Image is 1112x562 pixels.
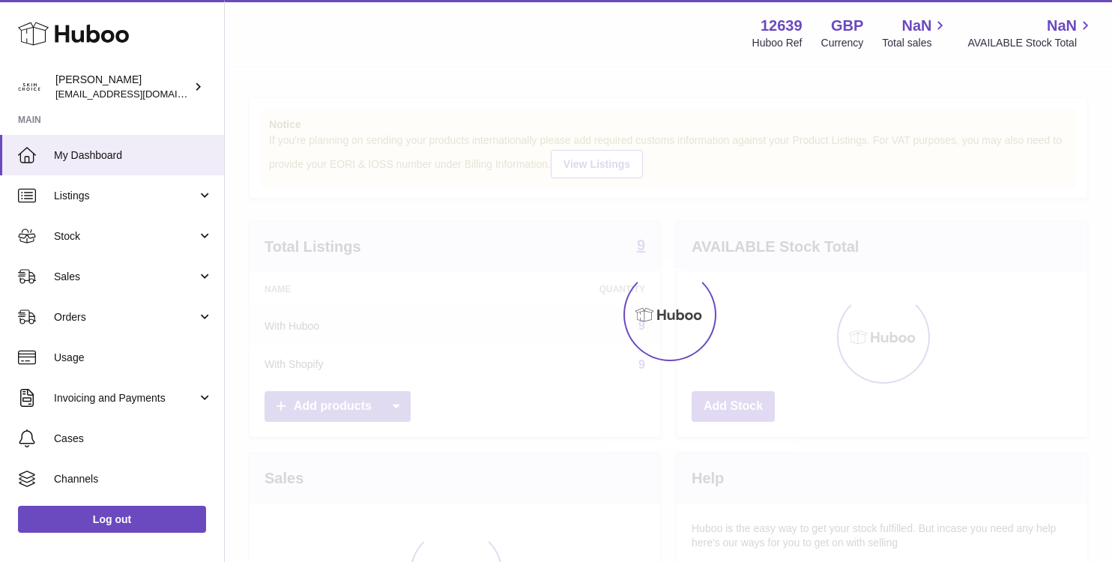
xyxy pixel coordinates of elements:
[54,432,213,446] span: Cases
[55,88,220,100] span: [EMAIL_ADDRESS][DOMAIN_NAME]
[967,16,1094,50] a: NaN AVAILABLE Stock Total
[54,229,197,244] span: Stock
[752,36,803,50] div: Huboo Ref
[54,148,213,163] span: My Dashboard
[54,351,213,365] span: Usage
[55,73,190,101] div: [PERSON_NAME]
[821,36,864,50] div: Currency
[54,270,197,284] span: Sales
[54,472,213,486] span: Channels
[882,16,949,50] a: NaN Total sales
[54,189,197,203] span: Listings
[1047,16,1077,36] span: NaN
[54,391,197,405] span: Invoicing and Payments
[18,76,40,98] img: admin@skinchoice.com
[18,506,206,533] a: Log out
[967,36,1094,50] span: AVAILABLE Stock Total
[882,36,949,50] span: Total sales
[901,16,931,36] span: NaN
[54,310,197,324] span: Orders
[831,16,863,36] strong: GBP
[761,16,803,36] strong: 12639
